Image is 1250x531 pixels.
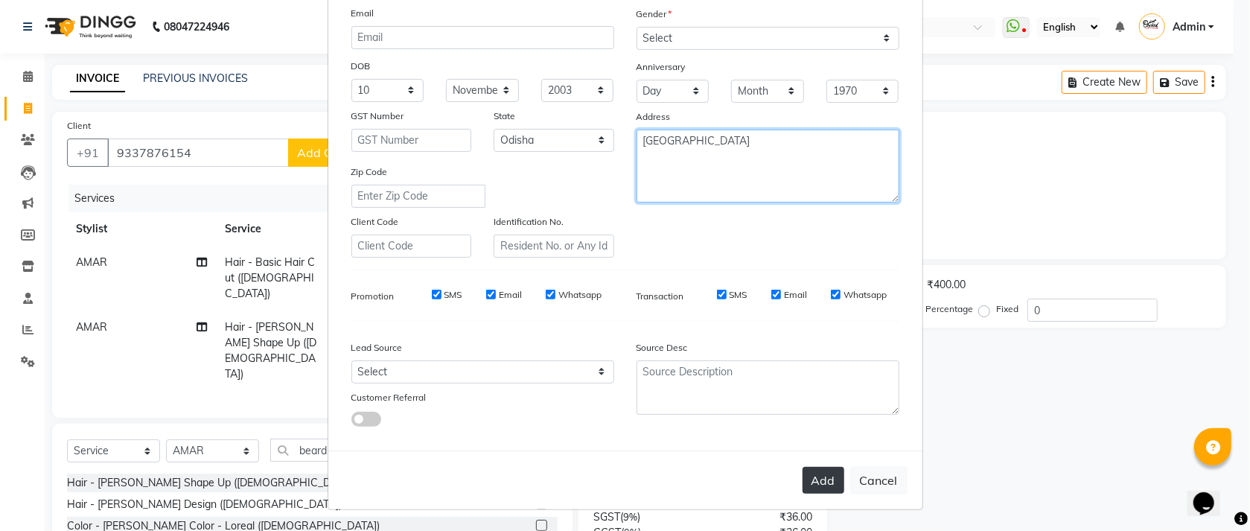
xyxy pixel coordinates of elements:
label: DOB [351,60,371,73]
label: Anniversary [637,60,686,74]
button: Add [803,467,844,494]
label: GST Number [351,109,404,123]
label: Lead Source [351,341,403,354]
label: Source Desc [637,341,688,354]
input: GST Number [351,129,472,152]
input: Email [351,26,614,49]
label: Zip Code [351,165,388,179]
button: Cancel [850,466,908,495]
label: Whatsapp [558,288,602,302]
label: Email [499,288,522,302]
label: Email [351,7,374,20]
input: Resident No. or Any Id [494,235,614,258]
label: Promotion [351,290,395,303]
label: Email [784,288,807,302]
label: Address [637,110,671,124]
label: Gender [637,7,672,21]
input: Enter Zip Code [351,185,485,208]
input: Client Code [351,235,472,258]
label: SMS [730,288,747,302]
label: Whatsapp [844,288,887,302]
label: SMS [444,288,462,302]
iframe: chat widget [1187,471,1235,516]
label: Transaction [637,290,684,303]
label: Identification No. [494,215,564,229]
label: Client Code [351,215,399,229]
label: State [494,109,515,123]
label: Customer Referral [351,391,427,404]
